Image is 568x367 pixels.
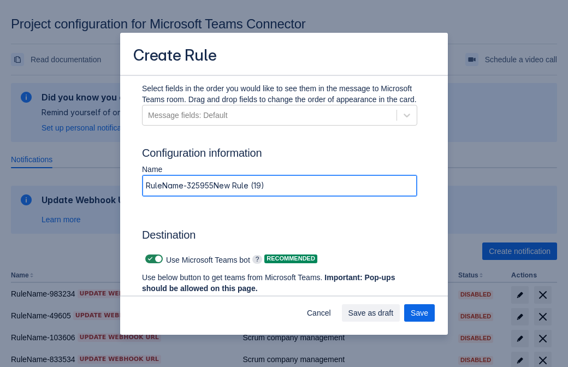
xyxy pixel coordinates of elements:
p: Use below button to get teams from Microsoft Teams. [142,272,400,294]
h3: Configuration information [142,146,426,164]
span: Recommended [264,256,317,262]
span: ? [252,255,263,264]
h3: Create Rule [133,46,217,67]
span: Cancel [307,304,331,322]
h3: Destination [142,228,417,246]
div: Use Microsoft Teams bot [142,251,250,267]
span: Save [411,304,428,322]
button: Save [404,304,435,322]
p: Select fields in the order you would like to see them in the message to Microsoft Teams room. Dra... [142,83,417,105]
button: Save as draft [342,304,400,322]
input: Please enter the name of the rule here [143,176,417,196]
button: Cancel [300,304,338,322]
p: Name [142,164,417,175]
span: Save as draft [348,304,394,322]
div: Message fields: Default [148,110,228,121]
